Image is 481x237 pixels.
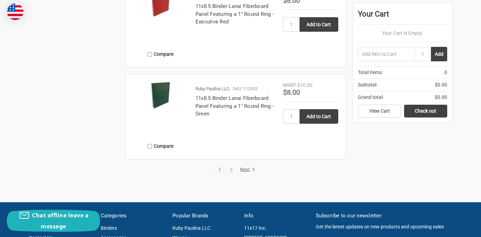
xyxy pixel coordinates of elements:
input: Add SKU to Cart [358,47,414,61]
span: $0.00 [435,81,447,89]
input: Compare [148,144,152,148]
span: Grand total: [358,94,383,101]
div: Your Cart [358,8,447,25]
a: Binders [101,225,117,231]
a: 11x8.5 Binder Lanai Fiberboard Panel Featuring a 1" Round Ring - Green [196,95,274,117]
a: 11x8.5 Binder Lanai Fiberboard Panel Featuring a 1" Round Ring -Executive Red [196,3,274,25]
a: Check out [404,105,447,118]
p: Your Cart Is Empty. [358,30,447,37]
span: Subtotal: [358,81,377,89]
p: SKU: 112332 [233,85,258,92]
h5: Categories [101,212,165,220]
label: Compare [133,49,188,60]
a: View Cart [358,105,401,118]
span: $8.00 [283,88,300,96]
p: Ruby Paulina LLC. [196,85,230,92]
img: 11x8.5 Binder Lanai Fiberboard Panel Featuring a 1" Round Ring - Green [133,82,188,109]
a: 11x8.5 Binder Lanai Fiberboard Panel Featuring a 1" Round Ring - Green [133,82,188,137]
label: Compare [133,141,188,152]
h5: Popular Brands [172,212,237,220]
img: duty and tax information for United States [7,3,23,20]
span: $0.00 [435,94,447,101]
span: 0 [444,69,447,76]
input: Compare [148,52,152,56]
input: Add to Cart [300,17,338,32]
a: 2 [228,167,235,172]
p: Get the latest updates on new products and upcoming sales [316,223,452,230]
span: $16.00 [297,82,312,88]
button: Add [431,47,447,61]
a: Next [238,167,255,173]
span: Chat offline leave a message [32,212,89,230]
input: Add to Cart [300,109,338,124]
div: MSRP [283,82,296,89]
h5: Info [244,212,309,220]
span: Total Items: [358,69,383,76]
h5: Subscribe to our newsletter [316,212,452,220]
a: Ruby Paulina LLC. [172,225,212,231]
button: Chat offline leave a message [7,210,100,232]
a: 1 [216,167,223,172]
